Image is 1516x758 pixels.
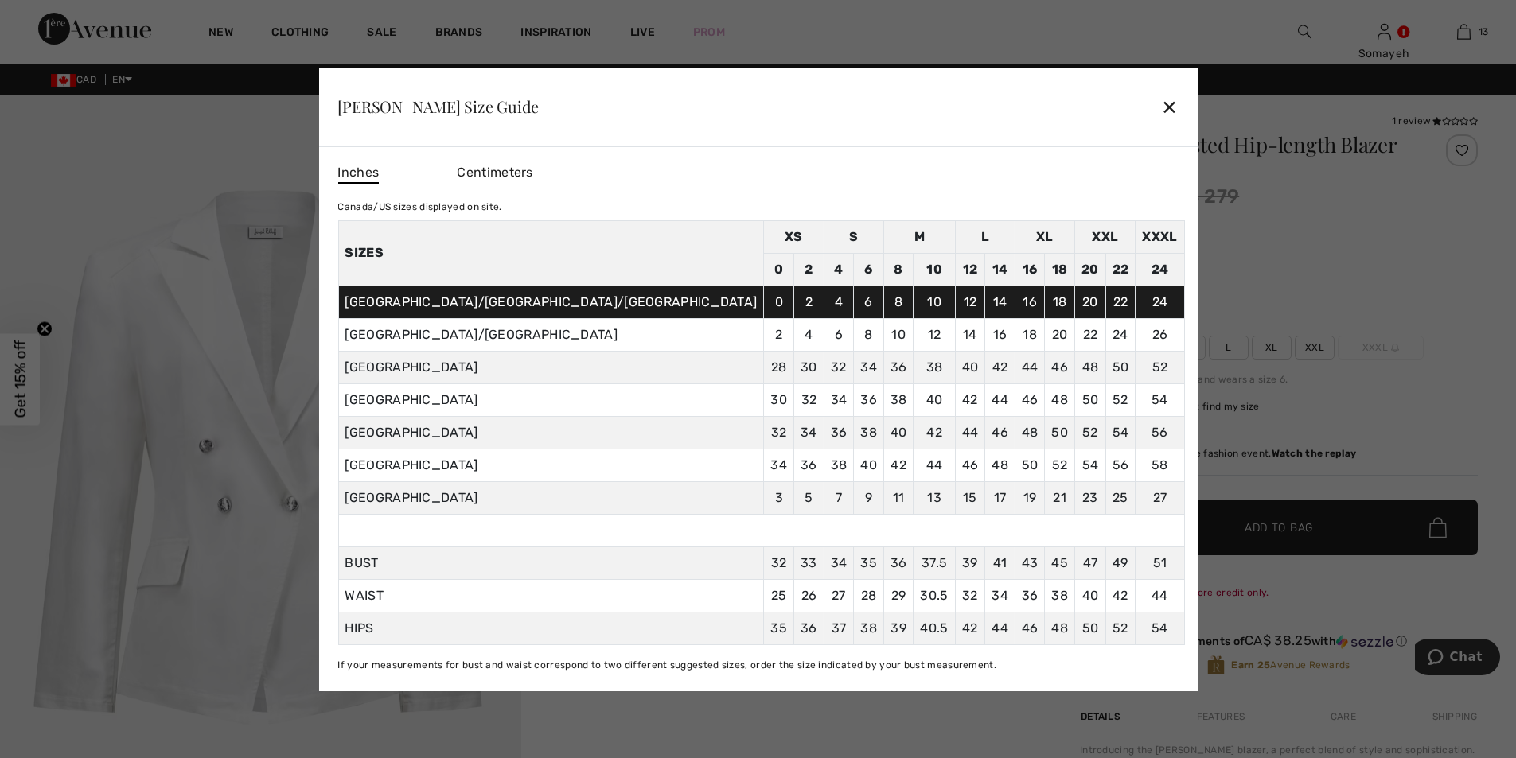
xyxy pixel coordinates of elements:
span: 38 [1051,588,1068,603]
td: BUST [338,546,764,579]
td: 3 [764,481,794,514]
td: 17 [985,481,1015,514]
span: 35 [860,555,877,570]
td: 40 [955,351,985,383]
td: 10 [883,318,914,351]
td: 42 [955,383,985,416]
td: 34 [824,383,854,416]
td: 46 [955,449,985,481]
td: 2 [794,253,824,286]
td: 10 [914,253,955,286]
td: 44 [1015,351,1045,383]
td: L [955,220,1015,253]
td: 50 [1075,383,1106,416]
td: XXXL [1136,220,1184,253]
td: 42 [914,416,955,449]
span: 40 [1082,588,1099,603]
td: [GEOGRAPHIC_DATA] [338,449,764,481]
td: 44 [955,416,985,449]
td: 0 [764,253,794,286]
div: [PERSON_NAME] Size Guide [337,99,539,115]
td: 18 [1045,286,1075,318]
span: 42 [1113,588,1128,603]
td: 24 [1136,286,1184,318]
span: 34 [992,588,1008,603]
td: 48 [985,449,1015,481]
td: [GEOGRAPHIC_DATA]/[GEOGRAPHIC_DATA]/[GEOGRAPHIC_DATA] [338,286,764,318]
td: XL [1015,220,1074,253]
td: 5 [794,481,824,514]
td: 4 [824,286,854,318]
span: 46 [1022,620,1039,636]
td: 11 [883,481,914,514]
td: 36 [854,383,884,416]
span: 48 [1051,620,1068,636]
span: 42 [962,620,978,636]
td: 52 [1136,351,1184,383]
td: 24 [1105,318,1136,351]
td: 54 [1075,449,1106,481]
td: 24 [1136,253,1184,286]
td: 18 [1045,253,1075,286]
td: 36 [883,351,914,383]
td: 22 [1105,286,1136,318]
td: 14 [985,253,1015,286]
td: 20 [1045,318,1075,351]
td: 6 [854,286,884,318]
td: 8 [883,286,914,318]
td: 32 [794,383,824,416]
td: 34 [764,449,794,481]
span: 30.5 [920,588,948,603]
td: 54 [1136,383,1184,416]
td: 20 [1075,253,1106,286]
td: 56 [1136,416,1184,449]
td: 2 [794,286,824,318]
span: 49 [1113,555,1128,570]
td: 26 [1136,318,1184,351]
td: XS [764,220,824,253]
td: 13 [914,481,955,514]
span: 28 [861,588,877,603]
span: 51 [1153,555,1167,570]
div: ✕ [1161,90,1178,123]
td: [GEOGRAPHIC_DATA]/[GEOGRAPHIC_DATA] [338,318,764,351]
td: 52 [1045,449,1075,481]
td: 34 [794,416,824,449]
td: 46 [1045,351,1075,383]
td: 14 [955,318,985,351]
span: 45 [1051,555,1068,570]
span: 26 [801,588,817,603]
span: 27 [832,588,846,603]
td: 6 [824,318,854,351]
span: 43 [1022,555,1039,570]
td: 30 [764,383,794,416]
td: XXL [1075,220,1136,253]
td: 9 [854,481,884,514]
td: 23 [1075,481,1106,514]
td: 38 [914,351,955,383]
td: 18 [1015,318,1045,351]
td: 54 [1105,416,1136,449]
td: 4 [794,318,824,351]
span: 34 [831,555,848,570]
span: 37 [832,620,847,636]
td: 50 [1045,416,1075,449]
td: [GEOGRAPHIC_DATA] [338,383,764,416]
td: 38 [824,449,854,481]
td: 52 [1105,383,1136,416]
td: 22 [1105,253,1136,286]
span: 47 [1083,555,1098,570]
td: 22 [1075,318,1106,351]
td: 6 [854,253,884,286]
span: 40.5 [920,620,948,636]
td: 16 [1015,286,1045,318]
td: 44 [914,449,955,481]
td: 40 [854,449,884,481]
td: 14 [985,286,1015,318]
span: Chat [35,11,68,25]
span: 35 [770,620,787,636]
span: 41 [993,555,1007,570]
td: 28 [764,351,794,383]
td: 50 [1105,351,1136,383]
td: 19 [1015,481,1045,514]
